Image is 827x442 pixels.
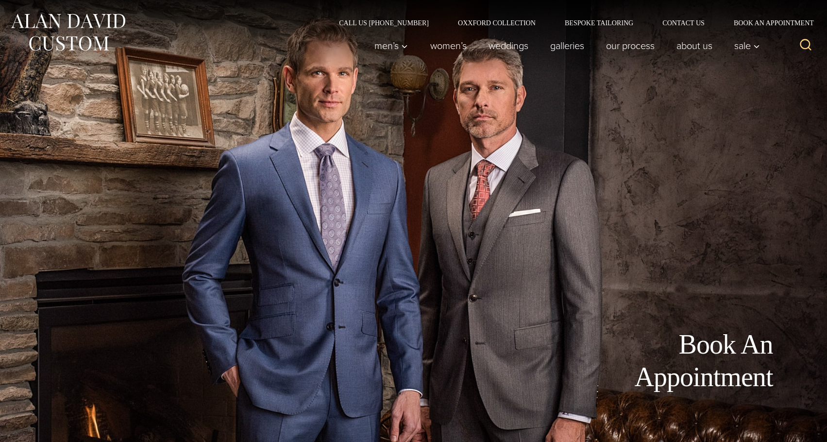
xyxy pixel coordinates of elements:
a: weddings [477,36,539,55]
h1: Book An Appointment [555,328,773,393]
nav: Primary Navigation [363,36,765,55]
span: Sale [734,41,760,51]
a: Women’s [419,36,477,55]
a: Our Process [595,36,665,55]
a: About Us [665,36,723,55]
a: Bespoke Tailoring [550,19,648,26]
a: Book an Appointment [719,19,817,26]
a: Contact Us [648,19,719,26]
span: Men’s [374,41,408,51]
nav: Secondary Navigation [324,19,817,26]
a: Oxxford Collection [443,19,550,26]
img: Alan David Custom [10,11,126,54]
a: Call Us [PHONE_NUMBER] [324,19,443,26]
button: View Search Form [794,34,817,57]
a: Galleries [539,36,595,55]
